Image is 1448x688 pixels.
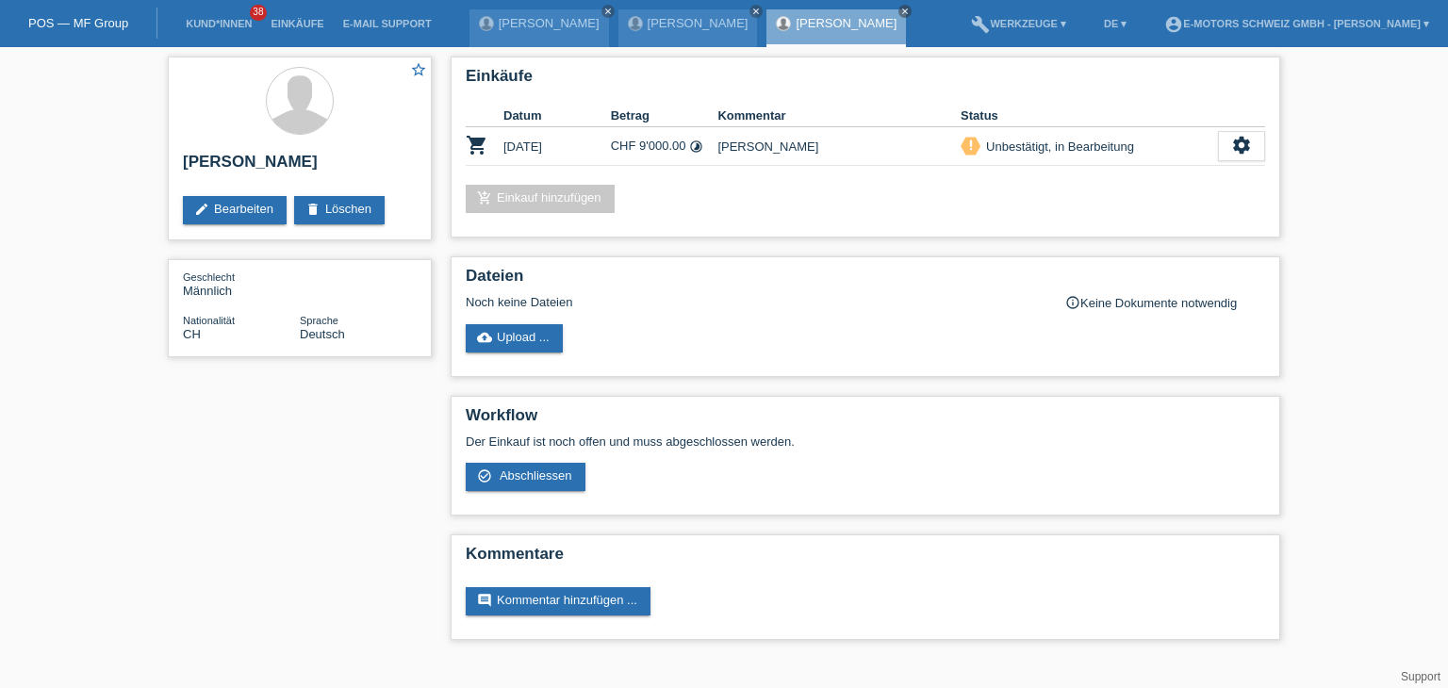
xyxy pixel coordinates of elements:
[194,202,209,217] i: edit
[466,434,1265,449] p: Der Einkauf ist noch offen und muss abgeschlossen werden.
[1401,670,1440,683] a: Support
[601,5,615,18] a: close
[796,16,897,30] a: [PERSON_NAME]
[500,468,572,483] span: Abschliessen
[971,15,990,34] i: build
[410,61,427,78] i: star_border
[250,5,267,21] span: 38
[1231,135,1252,156] i: settings
[466,324,563,352] a: cloud_uploadUpload ...
[964,139,978,152] i: priority_high
[183,196,287,224] a: editBearbeiten
[466,185,615,213] a: add_shopping_cartEinkauf hinzufügen
[183,327,201,341] span: Schweiz
[648,16,749,30] a: [PERSON_NAME]
[962,18,1076,29] a: buildWerkzeuge ▾
[183,315,235,326] span: Nationalität
[611,105,718,127] th: Betrag
[1094,18,1136,29] a: DE ▾
[305,202,321,217] i: delete
[980,137,1134,156] div: Unbestätigt, in Bearbeitung
[176,18,261,29] a: Kund*innen
[477,190,492,205] i: add_shopping_cart
[898,5,912,18] a: close
[717,105,961,127] th: Kommentar
[603,7,613,16] i: close
[466,67,1265,95] h2: Einkäufe
[611,127,718,166] td: CHF 9'000.00
[477,468,492,483] i: check_circle_outline
[466,267,1265,295] h2: Dateien
[300,315,338,326] span: Sprache
[466,587,650,615] a: commentKommentar hinzufügen ...
[900,7,910,16] i: close
[466,463,585,491] a: check_circle_outline Abschliessen
[751,7,761,16] i: close
[300,327,345,341] span: Deutsch
[466,406,1265,434] h2: Workflow
[1164,15,1183,34] i: account_circle
[477,593,492,608] i: comment
[477,330,492,345] i: cloud_upload
[1065,295,1080,310] i: info_outline
[183,153,417,181] h2: [PERSON_NAME]
[499,16,600,30] a: [PERSON_NAME]
[749,5,763,18] a: close
[28,16,128,30] a: POS — MF Group
[261,18,333,29] a: Einkäufe
[410,61,427,81] a: star_border
[294,196,385,224] a: deleteLöschen
[466,545,1265,573] h2: Kommentare
[1065,295,1265,310] div: Keine Dokumente notwendig
[503,127,611,166] td: [DATE]
[466,295,1042,309] div: Noch keine Dateien
[717,127,961,166] td: [PERSON_NAME]
[689,139,703,154] i: 48 Raten
[183,270,300,298] div: Männlich
[1155,18,1439,29] a: account_circleE-Motors Schweiz GmbH - [PERSON_NAME] ▾
[503,105,611,127] th: Datum
[183,271,235,283] span: Geschlecht
[334,18,441,29] a: E-Mail Support
[961,105,1218,127] th: Status
[466,134,488,156] i: POSP00026264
